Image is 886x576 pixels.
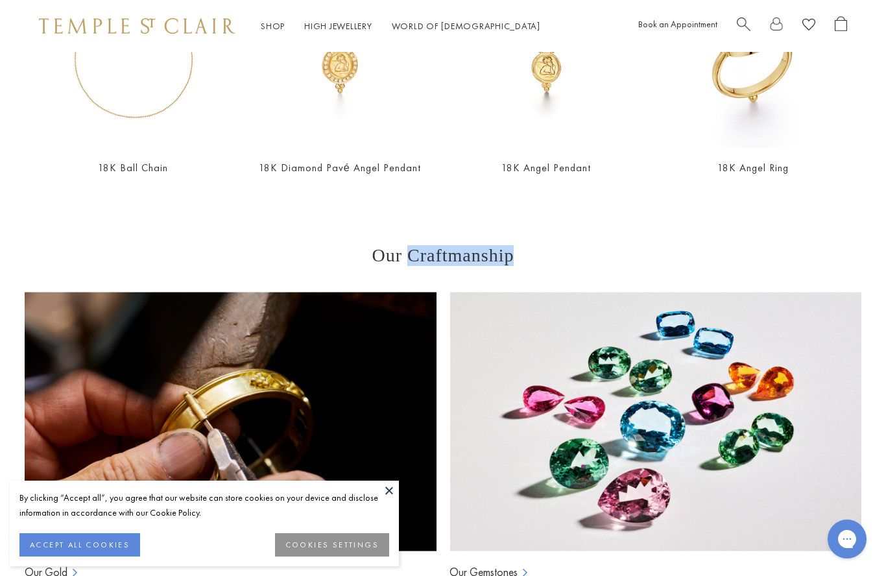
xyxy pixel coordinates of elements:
[259,161,421,174] a: 18K Diamond Pavé Angel Pendant
[821,515,873,563] iframe: Gorgias live chat messenger
[802,16,815,36] a: View Wishlist
[392,20,540,32] a: World of [DEMOGRAPHIC_DATA]World of [DEMOGRAPHIC_DATA]
[304,20,372,32] a: High JewelleryHigh Jewellery
[261,18,540,34] nav: Main navigation
[275,533,389,557] button: COOKIES SETTINGS
[19,533,140,557] button: ACCEPT ALL COOKIES
[261,20,285,32] a: ShopShop
[19,490,389,520] div: By clicking “Accept all”, you agree that our website can store cookies on your device and disclos...
[39,18,235,34] img: Temple St. Clair
[25,245,861,266] h3: Our Craftmanship
[638,18,717,30] a: Book an Appointment
[25,292,437,551] img: Ball Chains
[717,161,789,174] a: 18K Angel Ring
[835,16,847,36] a: Open Shopping Bag
[501,161,591,174] a: 18K Angel Pendant
[737,16,750,36] a: Search
[449,292,861,551] img: Ball Chains
[98,161,168,174] a: 18K Ball Chain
